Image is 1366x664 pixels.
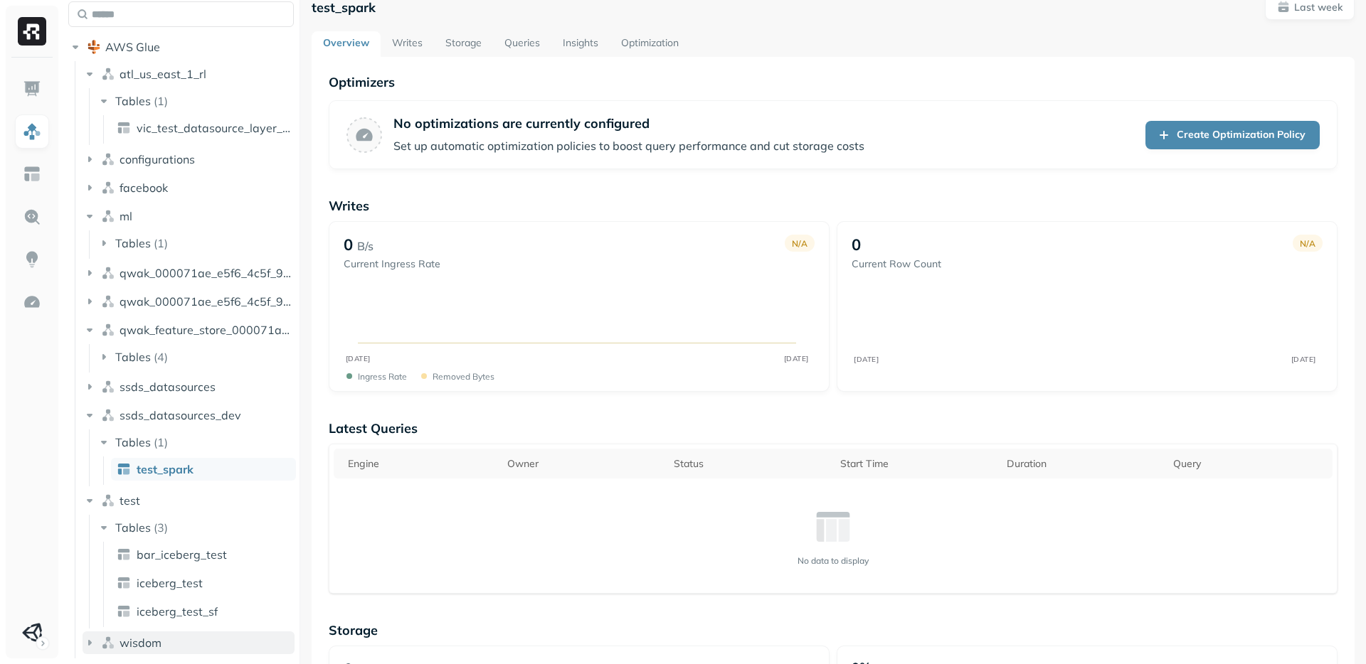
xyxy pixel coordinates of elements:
img: table [117,604,131,619]
a: iceberg_test [111,572,296,594]
span: bar_iceberg_test [137,547,227,562]
a: Create Optimization Policy [1145,121,1320,149]
a: Insights [551,31,610,57]
img: namespace [101,181,115,195]
span: ml [120,209,132,223]
button: qwak_000071ae_e5f6_4c5f_97ab_2b533d00d294_analytics_data_view [83,290,295,313]
img: namespace [101,152,115,166]
p: ( 1 ) [154,435,168,449]
img: Query Explorer [23,208,41,226]
p: Writes [329,198,1338,214]
span: qwak_000071ae_e5f6_4c5f_97ab_2b533d00d294_analytics_data [120,266,295,280]
button: ssds_datasources_dev [83,404,295,427]
img: table [117,121,131,135]
span: Tables [115,236,151,250]
span: iceberg_test [137,576,203,590]
p: Removed bytes [433,371,494,382]
div: Owner [507,457,660,471]
div: Status [674,457,826,471]
img: table [117,576,131,590]
img: table [117,462,131,476]
button: qwak_000071ae_e5f6_4c5f_97ab_2b533d00d294_analytics_data [83,262,295,284]
span: AWS Glue [105,40,160,54]
a: iceberg_test_sf [111,600,296,623]
p: N/A [1300,238,1315,249]
img: table [117,547,131,562]
img: Unity [22,623,42,643]
span: Tables [115,520,151,535]
span: Tables [115,435,151,449]
a: Optimization [610,31,690,57]
div: Duration [1007,457,1159,471]
button: atl_us_east_1_rl [83,63,295,85]
p: Ingress Rate [358,371,407,382]
p: No data to display [798,555,869,566]
img: Dashboard [23,80,41,98]
tspan: [DATE] [854,355,879,363]
button: facebook [83,176,295,199]
button: configurations [83,148,295,171]
img: Assets [23,122,41,141]
a: test_spark [111,458,296,481]
img: Insights [23,250,41,269]
button: test [83,489,295,512]
p: ( 3 ) [154,520,168,535]
span: test [120,493,140,508]
img: namespace [101,323,115,337]
p: Current Ingress Rate [344,257,440,271]
button: Tables(1) [97,90,295,112]
img: namespace [101,380,115,394]
a: Writes [381,31,434,57]
a: Storage [434,31,493,57]
p: ( 1 ) [154,94,168,108]
p: 0 [852,235,861,255]
img: namespace [101,294,115,309]
a: bar_iceberg_test [111,543,296,566]
span: atl_us_east_1_rl [120,67,206,81]
span: wisdom [120,636,162,650]
span: qwak_feature_store_000071ae_e5f6_4c5f_97ab_2b533d00d294 [120,323,295,337]
img: namespace [101,67,115,81]
img: Asset Explorer [23,165,41,183]
img: namespace [101,636,115,650]
p: ( 4 ) [154,350,168,364]
p: Optimizers [329,74,1338,90]
span: Tables [115,94,151,108]
img: root [87,40,101,54]
p: Storage [329,622,1338,638]
img: Ryft [18,17,46,45]
img: namespace [101,266,115,280]
button: wisdom [83,631,295,654]
tspan: [DATE] [346,354,371,363]
span: qwak_000071ae_e5f6_4c5f_97ab_2b533d00d294_analytics_data_view [120,294,295,309]
span: test_spark [137,462,194,476]
p: Set up automatic optimization policies to boost query performance and cut storage costs [393,137,864,154]
span: ssds_datasources_dev [120,408,241,422]
button: ssds_datasources [83,375,295,398]
img: namespace [101,408,115,422]
span: Tables [115,350,151,364]
span: vic_test_datasource_layer_intermediate [137,121,290,135]
div: Start Time [840,457,992,471]
div: Engine [348,457,493,471]
span: ssds_datasources [120,380,216,394]
p: Latest Queries [329,420,1338,437]
button: Tables(1) [97,431,295,454]
span: facebook [120,181,168,195]
img: namespace [101,209,115,223]
tspan: [DATE] [1291,355,1316,363]
a: Overview [312,31,381,57]
tspan: [DATE] [784,354,809,363]
p: Current Row Count [852,257,941,271]
span: configurations [120,152,195,166]
div: Query [1173,457,1325,471]
p: N/A [792,238,808,249]
img: Optimization [23,293,41,311]
p: 0 [344,235,353,255]
p: ( 1 ) [154,236,168,250]
button: AWS Glue [68,36,294,58]
p: Last week [1294,1,1343,14]
button: qwak_feature_store_000071ae_e5f6_4c5f_97ab_2b533d00d294 [83,318,295,341]
button: ml [83,205,295,227]
a: vic_test_datasource_layer_intermediate [111,117,296,139]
